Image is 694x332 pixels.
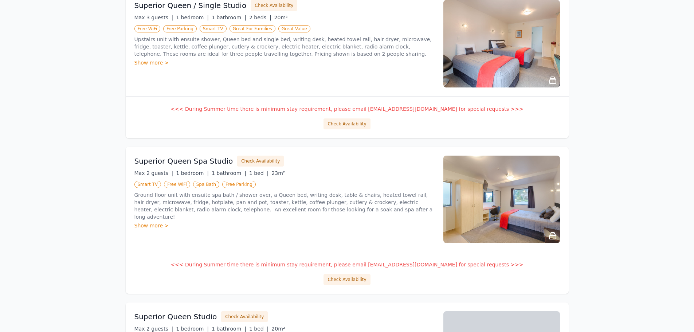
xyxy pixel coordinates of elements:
span: 20m² [274,15,288,20]
span: 20m² [271,326,285,332]
span: 1 bedroom | [176,326,209,332]
span: Great For Families [230,25,275,32]
p: <<< During Summer time there is minimum stay requirement, please email [EMAIL_ADDRESS][DOMAIN_NAM... [134,261,560,268]
span: 1 bedroom | [176,170,209,176]
span: 1 bathroom | [212,15,246,20]
h3: Superior Queen Spa Studio [134,156,233,166]
span: Free Parking [163,25,197,32]
button: Check Availability [237,156,284,167]
span: 23m² [271,170,285,176]
button: Check Availability [324,118,370,129]
p: Upstairs unit with ensuite shower, Queen bed and single bed, writing desk, heated towel rail, hai... [134,36,435,58]
span: 2 beds | [249,15,271,20]
h3: Superior Queen / Single Studio [134,0,247,11]
span: Great Value [278,25,310,32]
p: Ground floor unit with ensuite spa bath / shower over, a Queen bed, writing desk, table & chairs,... [134,191,435,220]
span: Max 3 guests | [134,15,173,20]
div: Show more > [134,222,435,229]
span: Smart TV [134,181,161,188]
span: 1 bedroom | [176,15,209,20]
span: Free Parking [222,181,256,188]
span: 1 bed | [249,326,268,332]
span: Smart TV [200,25,227,32]
span: 1 bathroom | [212,170,246,176]
span: Max 2 guests | [134,326,173,332]
div: Show more > [134,59,435,66]
p: <<< During Summer time there is minimum stay requirement, please email [EMAIL_ADDRESS][DOMAIN_NAM... [134,105,560,113]
button: Check Availability [221,311,268,322]
span: 1 bed | [249,170,268,176]
button: Check Availability [324,274,370,285]
span: Spa Bath [193,181,219,188]
span: 1 bathroom | [212,326,246,332]
span: Free WiFi [164,181,190,188]
span: Max 2 guests | [134,170,173,176]
h3: Superior Queen Studio [134,312,217,322]
span: Free WiFi [134,25,161,32]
